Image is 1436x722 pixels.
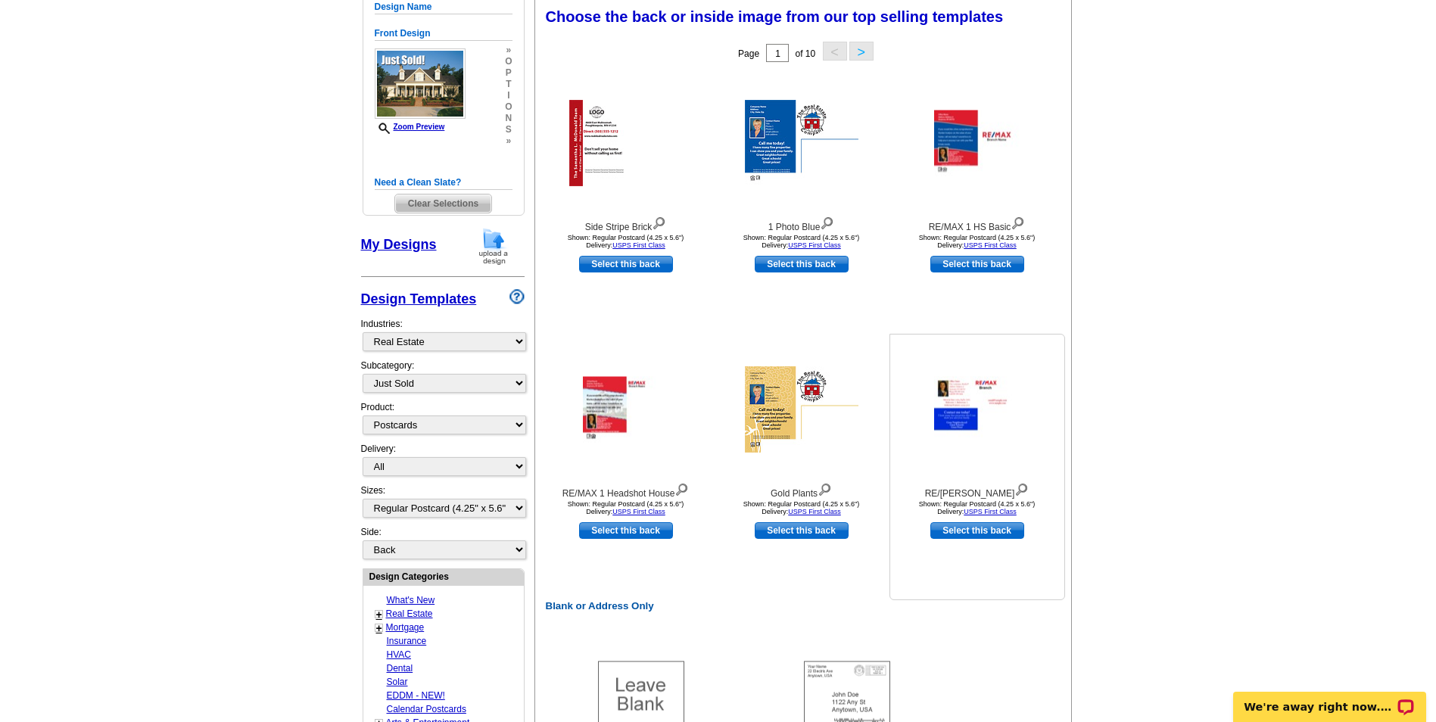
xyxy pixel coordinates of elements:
[1014,480,1029,496] img: view design details
[583,377,669,443] img: RE/MAX 1 Headshot House
[538,600,1074,612] h2: Blank or Address Only
[363,569,524,584] div: Design Categories
[376,608,382,621] a: +
[718,480,885,500] div: Gold Plants
[387,663,413,674] a: Dental
[894,234,1061,249] div: Shown: Regular Postcard (4.25 x 5.6") Delivery:
[505,56,512,67] span: o
[738,48,759,59] span: Page
[612,241,665,249] a: USPS First Class
[375,48,466,119] img: PCRealEstate13Sold.jpg
[718,500,885,515] div: Shown: Regular Postcard (4.25 x 5.6") Delivery:
[375,26,512,41] h5: Front Design
[361,237,437,252] a: My Designs
[930,256,1024,272] a: use this design
[505,90,512,101] span: i
[934,377,1020,443] img: RE/MAX Sun Glow
[930,522,1024,539] a: use this design
[795,48,815,59] span: of 10
[579,522,673,539] a: use this design
[361,442,525,484] div: Delivery:
[361,484,525,525] div: Sizes:
[361,525,525,561] div: Side:
[894,213,1061,234] div: RE/MAX 1 HS Basic
[543,480,709,500] div: RE/MAX 1 Headshot House
[361,291,477,307] a: Design Templates
[505,101,512,113] span: o
[788,508,841,515] a: USPS First Class
[788,241,841,249] a: USPS First Class
[745,100,858,186] img: 1 Photo Blue
[387,649,411,660] a: HVAC
[505,67,512,79] span: p
[674,480,689,496] img: view design details
[1011,213,1025,230] img: view design details
[375,176,512,190] h5: Need a Clean Slate?
[823,42,847,61] button: <
[474,227,513,266] img: upload-design
[579,256,673,272] a: use this design
[612,508,665,515] a: USPS First Class
[755,256,849,272] a: use this design
[361,310,525,359] div: Industries:
[569,100,683,186] img: Side Stripe Brick
[718,234,885,249] div: Shown: Regular Postcard (4.25 x 5.6") Delivery:
[505,79,512,90] span: t
[546,8,1004,25] span: Choose the back or inside image from our top selling templates
[387,595,435,605] a: What's New
[543,213,709,234] div: Side Stripe Brick
[652,213,666,230] img: view design details
[820,213,834,230] img: view design details
[505,124,512,135] span: s
[386,622,425,633] a: Mortgage
[505,113,512,124] span: n
[818,480,832,496] img: view design details
[505,135,512,147] span: »
[543,500,709,515] div: Shown: Regular Postcard (4.25 x 5.6") Delivery:
[386,608,433,619] a: Real Estate
[387,690,445,701] a: EDDM - NEW!
[376,622,382,634] a: +
[387,677,408,687] a: Solar
[395,195,491,213] span: Clear Selections
[505,45,512,56] span: »
[543,234,709,249] div: Shown: Regular Postcard (4.25 x 5.6") Delivery:
[1223,674,1436,722] iframe: LiveChat chat widget
[964,508,1017,515] a: USPS First Class
[964,241,1017,249] a: USPS First Class
[375,123,445,131] a: Zoom Preview
[718,213,885,234] div: 1 Photo Blue
[361,359,525,400] div: Subcategory:
[894,480,1061,500] div: RE/[PERSON_NAME]
[509,289,525,304] img: design-wizard-help-icon.png
[934,110,1020,176] img: RE/MAX 1 HS Basic
[755,522,849,539] a: use this design
[849,42,874,61] button: >
[387,636,427,646] a: Insurance
[361,400,525,442] div: Product:
[387,704,466,714] a: Calendar Postcards
[894,500,1061,515] div: Shown: Regular Postcard (4.25 x 5.6") Delivery:
[745,366,858,453] img: Gold Plants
